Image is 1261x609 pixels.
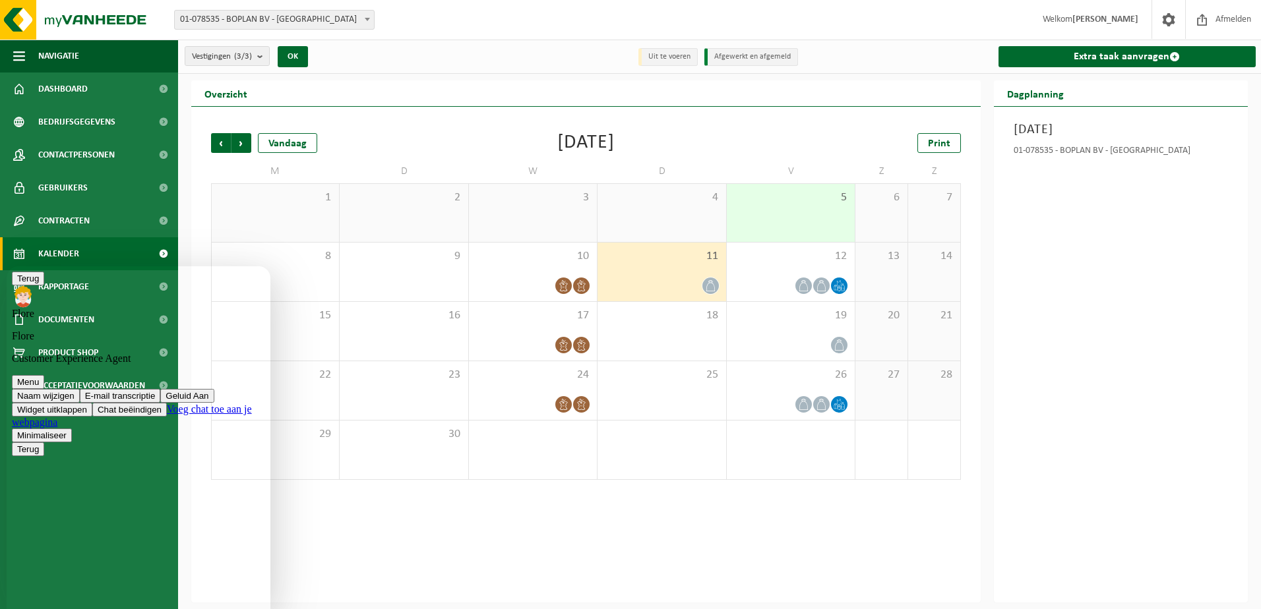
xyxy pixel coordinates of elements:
[476,368,590,382] span: 24
[733,368,848,382] span: 26
[862,190,901,205] span: 6
[855,159,908,183] td: Z
[175,11,374,29] span: 01-078535 - BOPLAN BV - MOORSELE
[278,46,308,67] button: OK
[733,190,848,205] span: 5
[638,48,698,66] li: Uit te voeren
[231,133,251,153] span: Volgende
[218,190,332,205] span: 1
[999,46,1256,67] a: Extra taak aanvragen
[476,249,590,264] span: 10
[346,308,461,323] span: 16
[218,308,332,323] span: 15
[258,133,317,153] div: Vandaag
[1014,120,1229,140] h3: [DATE]
[38,204,90,237] span: Contracten
[604,368,719,382] span: 25
[7,266,270,609] iframe: chat widget
[704,48,798,66] li: Afgewerkt en afgemeld
[928,138,950,149] span: Print
[346,368,461,382] span: 23
[1014,146,1229,159] div: 01-078535 - BOPLAN BV - [GEOGRAPHIC_DATA]
[604,308,719,323] span: 18
[38,40,79,72] span: Navigatie
[862,368,901,382] span: 27
[38,72,88,105] span: Dashboard
[598,159,726,183] td: D
[192,47,252,67] span: Vestigingen
[174,10,375,30] span: 01-078535 - BOPLAN BV - MOORSELE
[604,190,719,205] span: 4
[733,308,848,323] span: 19
[915,308,954,323] span: 21
[862,308,901,323] span: 20
[917,133,961,153] a: Print
[218,249,332,264] span: 8
[38,138,115,171] span: Contactpersonen
[234,52,252,61] count: (3/3)
[1072,14,1138,24] strong: [PERSON_NAME]
[211,133,231,153] span: Vorige
[191,80,261,106] h2: Overzicht
[862,249,901,264] span: 13
[604,249,719,264] span: 11
[915,368,954,382] span: 28
[346,190,461,205] span: 2
[346,427,461,442] span: 30
[211,159,340,183] td: M
[346,249,461,264] span: 9
[340,159,468,183] td: D
[38,171,88,204] span: Gebruikers
[469,159,598,183] td: W
[38,237,79,270] span: Kalender
[38,105,115,138] span: Bedrijfsgegevens
[476,308,590,323] span: 17
[915,249,954,264] span: 14
[733,249,848,264] span: 12
[218,427,332,442] span: 29
[908,159,961,183] td: Z
[185,46,270,66] button: Vestigingen(3/3)
[994,80,1077,106] h2: Dagplanning
[476,190,590,205] span: 3
[218,368,332,382] span: 22
[557,133,615,153] div: [DATE]
[727,159,855,183] td: V
[915,190,954,205] span: 7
